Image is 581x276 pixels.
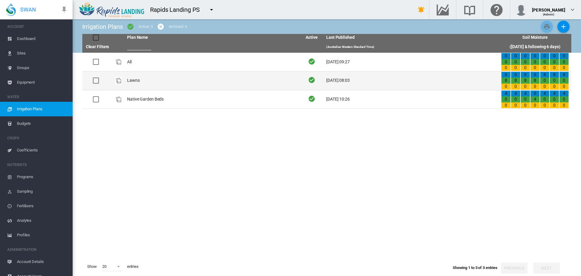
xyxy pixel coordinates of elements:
div: 0 [530,72,540,78]
div: 4 [560,91,569,97]
div: 0 [540,53,549,59]
button: Previous [501,263,527,274]
td: [DATE] 09:27 [324,53,499,71]
div: 0 [540,84,549,90]
md-icon: Go to the Data Hub [435,6,450,13]
span: Analytes [17,213,68,228]
div: Archived: 0 [169,24,187,29]
td: [DATE] 10:26 [324,90,499,109]
button: Print Irrigation Plans [541,21,553,33]
td: 0 0 0 0 0 0 0 0 0 0 0 0 0 0 0 0 0 0 0 0 0 [499,53,571,71]
span: Irrigation Plans [17,102,68,116]
div: 0 [540,59,549,65]
td: Native Garden Beds [125,90,300,109]
span: Sites [17,46,68,61]
button: icon-bell-ring [415,4,427,16]
div: Irrigation Plans [82,22,123,31]
div: 0 [530,53,540,59]
div: 0 [521,102,530,108]
div: 8 [560,72,569,78]
span: Dashboard [17,32,68,46]
div: 0 [560,53,569,59]
div: 0 [501,59,510,65]
span: Show [85,261,99,272]
span: Showing 1 to 3 of 3 entries [453,265,497,270]
div: 4 [501,91,510,97]
button: Add New Plan [557,21,570,33]
span: Sampling [17,184,68,199]
div: 0 [511,65,520,71]
div: 0 [550,59,559,65]
span: Account Details [17,254,68,269]
th: ([DATE] & following 6 days) [499,41,571,53]
md-icon: Click here for help [489,6,504,13]
md-icon: icon-chevron-down [569,6,576,13]
th: Soil Moisture [499,34,571,41]
div: 8 [530,78,540,84]
div: 0 [540,78,549,84]
div: 0 [560,78,569,84]
div: 0 [511,53,520,59]
div: 4 [530,96,540,102]
md-icon: icon-printer [543,23,550,30]
div: 0 [550,78,559,84]
div: 8 [540,72,549,78]
div: 0 [521,53,530,59]
div: 0 [521,59,530,65]
span: (Admin) [543,13,555,16]
div: 0 [560,59,569,65]
div: 8 [550,72,559,78]
div: 0 [530,84,540,90]
span: Equipment [17,75,68,90]
div: 0 [550,102,559,108]
img: kHNpA0xHyYcAAAAASUVORK5CYII= [79,2,144,17]
th: Last Published [324,34,499,41]
td: All [125,53,300,71]
div: 0 [501,102,510,108]
div: 0 [501,65,510,71]
div: 0 [540,96,549,102]
div: Active: 3 [138,24,153,29]
span: ADMINISTRATION [7,245,68,254]
span: CROPS [7,133,68,143]
span: Programs [17,170,68,184]
td: 4 0 0 4 0 0 4 0 0 0 4 0 4 0 0 4 0 0 4 0 0 [499,90,571,109]
td: 0 8 0 0 8 0 0 8 0 0 8 0 8 0 0 8 0 0 8 0 0 [499,71,571,90]
div: 0 [540,65,549,71]
div: 0 [511,102,520,108]
md-icon: icon-pin [61,6,68,13]
img: SWAN-Landscape-Logo-Colour-drop.png [6,3,16,16]
div: 0 [540,102,549,108]
md-icon: Search the knowledge base [462,6,477,13]
div: 4 [540,91,549,97]
div: 0 [550,96,559,102]
span: Groups [17,61,68,75]
md-icon: icon-plus [560,23,567,30]
span: Coefficients [17,143,68,158]
div: 0 [530,59,540,65]
span: SWAN [20,6,36,13]
span: WATER [7,92,68,102]
span: NUTRIENTS [7,160,68,170]
md-icon: icon-bell-ring [418,6,425,13]
div: 0 [501,84,510,90]
div: 8 [501,78,510,84]
div: Plan Id: 15922 [115,58,122,65]
div: 0 [530,91,540,97]
div: 0 [550,84,559,90]
div: 4 [511,91,520,97]
div: 0 [501,72,510,78]
div: 0 [530,65,540,71]
img: profile.jpg [515,4,527,16]
div: Plan Id: 23683 [115,96,122,103]
div: 4 [550,91,559,97]
span: Profiles [17,228,68,242]
button: Next [533,263,560,274]
div: 0 [560,102,569,108]
div: Plan Id: 23682 [115,77,122,84]
div: 0 [560,65,569,71]
div: [PERSON_NAME] [532,5,565,11]
span: Budgets [17,116,68,131]
div: 0 [521,96,530,102]
md-icon: icon-cancel [157,23,164,30]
